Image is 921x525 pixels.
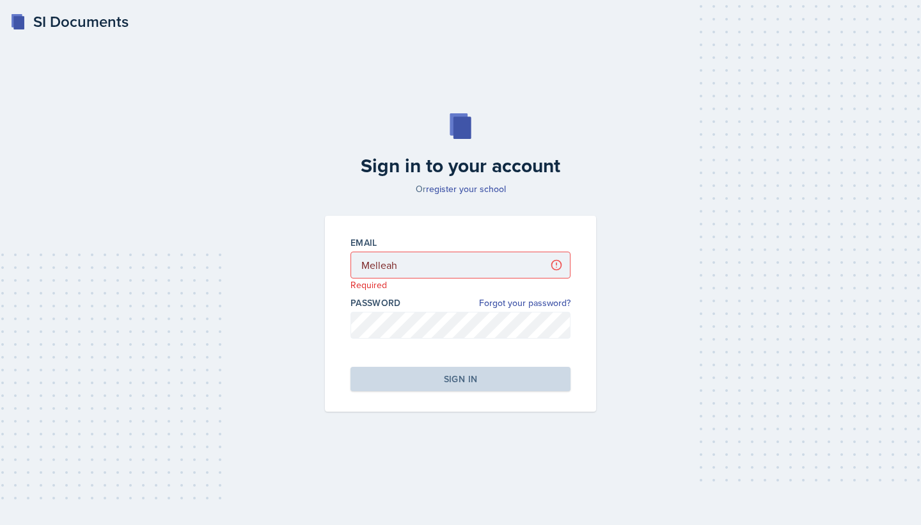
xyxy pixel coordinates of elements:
[350,236,377,249] label: Email
[426,182,506,195] a: register your school
[444,373,477,385] div: Sign in
[350,279,571,291] p: Required
[10,10,129,33] a: SI Documents
[479,296,571,310] a: Forgot your password?
[317,182,604,195] p: Or
[350,252,571,279] input: Email
[317,154,604,177] h2: Sign in to your account
[350,367,571,391] button: Sign in
[350,296,401,309] label: Password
